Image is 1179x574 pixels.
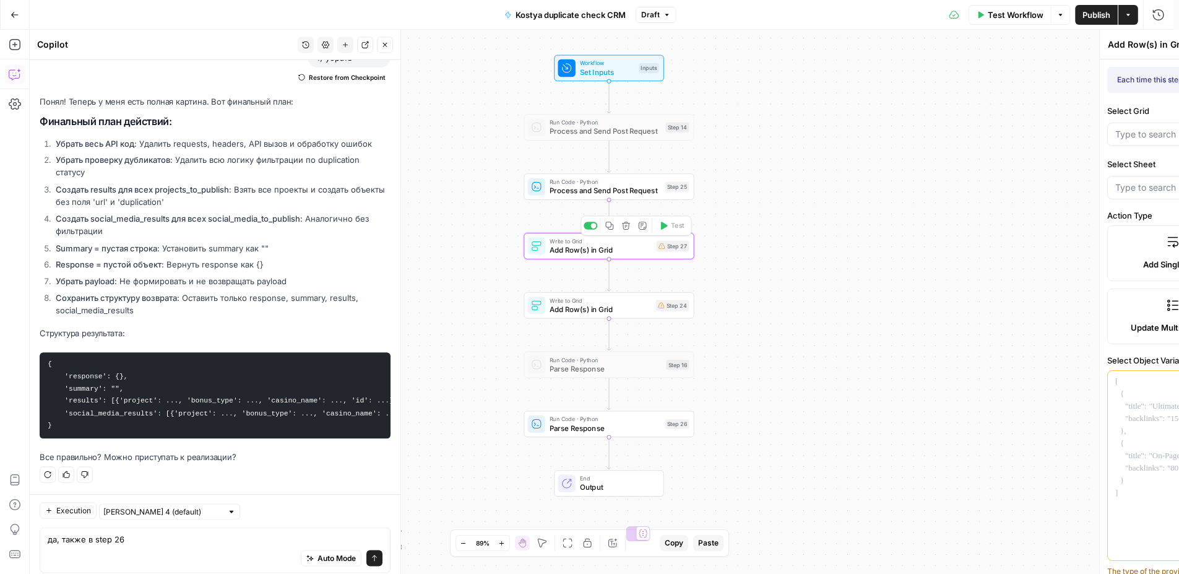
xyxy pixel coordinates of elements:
[40,328,391,341] p: Структура результата:
[40,451,391,464] p: Все правильно? Можно приступать к реализации?
[40,95,391,108] p: Понял! Теперь у меня есть полная картина. Вот финальный план:
[550,177,660,186] span: Run Code · Python
[693,535,723,551] button: Paste
[550,237,652,245] span: Write to Grid
[524,114,694,141] div: Run Code · PythonProcess and Send Post RequestStep 14
[550,126,661,137] span: Process and Send Post Request
[639,63,659,73] div: Inputs
[607,378,610,409] g: Edge from step_16 to step_26
[48,361,566,430] code: { 'response': {}, 'summary': "", 'results': [{'project': ..., 'bonus_type': ..., 'casino_name': ....
[524,55,694,82] div: WorkflowSet InputsInputs
[607,319,610,350] g: Edge from step_24 to step_16
[665,419,689,429] div: Step 26
[309,72,386,82] span: Restore from Checkpoint
[666,360,689,370] div: Step 16
[53,275,391,287] li: : Не формировать и не возвращать payload
[550,296,651,305] span: Write to Grid
[524,352,694,378] div: Run Code · PythonParse ResponseStep 16
[53,137,391,150] li: : Удалить requests, headers, API вызов и обработку ошибок
[607,81,610,113] g: Edge from start to step_14
[580,59,634,67] span: Workflow
[550,415,660,424] span: Run Code · Python
[56,185,229,194] strong: Создать results для всех projects_to_publish
[656,241,689,252] div: Step 27
[37,38,294,51] div: Copilot
[1075,5,1118,25] button: Publish
[301,550,361,567] button: Auto Mode
[56,155,170,165] strong: Убрать проверку дубликатов
[550,422,660,433] span: Parse Response
[524,470,694,497] div: EndOutput
[550,363,662,374] span: Parse Response
[550,118,661,127] span: Run Code · Python
[524,292,694,319] div: Write to GridAdd Row(s) in GridStep 24
[607,141,610,172] g: Edge from step_14 to step_25
[524,173,694,200] div: Run Code · PythonProcess and Send Post RequestStep 25
[550,185,660,196] span: Process and Send Post Request
[56,293,177,303] strong: Сохранить структуру возврата
[53,183,391,209] li: : Взять все проекты и создать объекты без поля 'url' и 'duplication'
[308,9,391,67] div: 1) Пока пустым 2) Пока убрать 3) пустой объект 4) убрать
[665,182,689,192] div: Step 25
[665,123,689,133] div: Step 14
[580,474,655,483] span: End
[671,221,684,231] span: Test
[655,300,689,311] div: Step 24
[48,533,382,546] textarea: да, также в step 26
[516,9,626,21] span: Kostya duplicate check CRM
[524,411,694,438] div: Run Code · PythonParse ResponseStep 26
[40,503,97,519] button: Execution
[698,537,719,549] span: Paste
[660,535,688,551] button: Copy
[53,154,391,180] li: : Удалить всю логику фильтрации по duplication статусу
[53,241,391,254] li: : Установить summary как ""
[580,482,655,493] span: Output
[665,537,683,549] span: Copy
[1082,9,1110,21] span: Publish
[56,259,162,269] strong: Response = пустой объект
[56,505,91,516] span: Execution
[56,276,114,286] strong: Убрать payload
[56,243,157,253] strong: Summary = пустая строка
[636,7,676,23] button: Draft
[607,259,610,291] g: Edge from step_27 to step_24
[524,233,694,259] div: Write to GridAdd Row(s) in GridStep 27Test
[988,9,1043,21] span: Test Workflow
[607,437,610,469] g: Edge from step_26 to end
[476,538,490,548] span: 89%
[53,292,391,317] li: : Оставить только response, summary, results, social_media_results
[497,5,633,25] button: Kostya duplicate check CRM
[317,553,356,564] span: Auto Mode
[56,214,300,224] strong: Создать social_media_results для всех social_media_to_publish
[103,506,222,518] input: Claude Sonnet 4 (default)
[53,212,391,238] li: : Аналогично без фильтрации
[550,355,662,364] span: Run Code · Python
[580,66,634,77] span: Set Inputs
[550,245,652,256] span: Add Row(s) in Grid
[53,258,391,271] li: : Вернуть response как {}
[969,5,1050,25] button: Test Workflow
[293,70,391,85] button: Restore from Checkpoint
[655,219,689,233] button: Test
[641,9,660,20] span: Draft
[550,304,651,315] span: Add Row(s) in Grid
[56,139,134,149] strong: Убрать весь API код
[40,116,391,128] h2: Финальный план действий:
